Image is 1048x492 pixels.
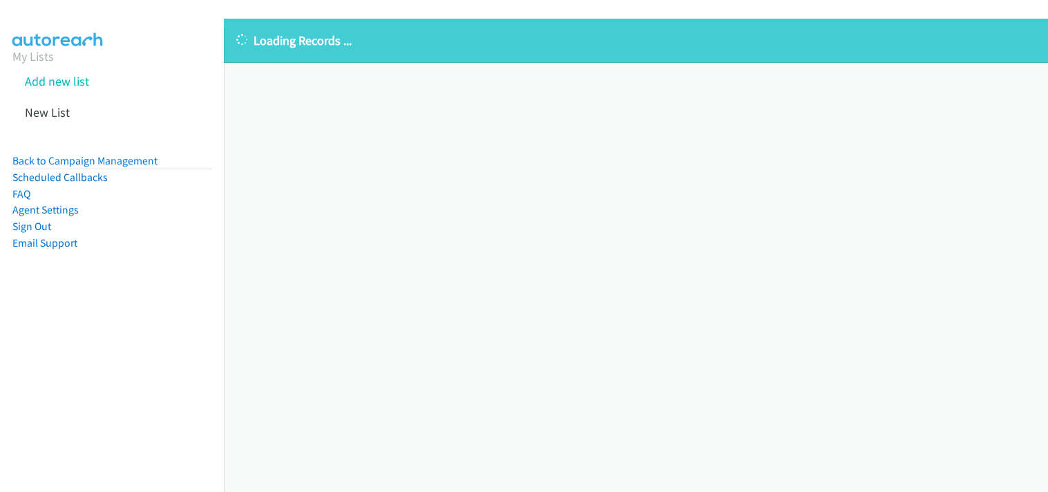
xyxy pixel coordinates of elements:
[25,104,70,120] a: New List
[12,220,51,233] a: Sign Out
[236,31,1036,50] p: Loading Records ...
[12,171,108,184] a: Scheduled Callbacks
[12,154,158,167] a: Back to Campaign Management
[12,187,30,200] a: FAQ
[12,48,54,64] a: My Lists
[12,236,77,249] a: Email Support
[12,203,79,216] a: Agent Settings
[25,73,89,89] a: Add new list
